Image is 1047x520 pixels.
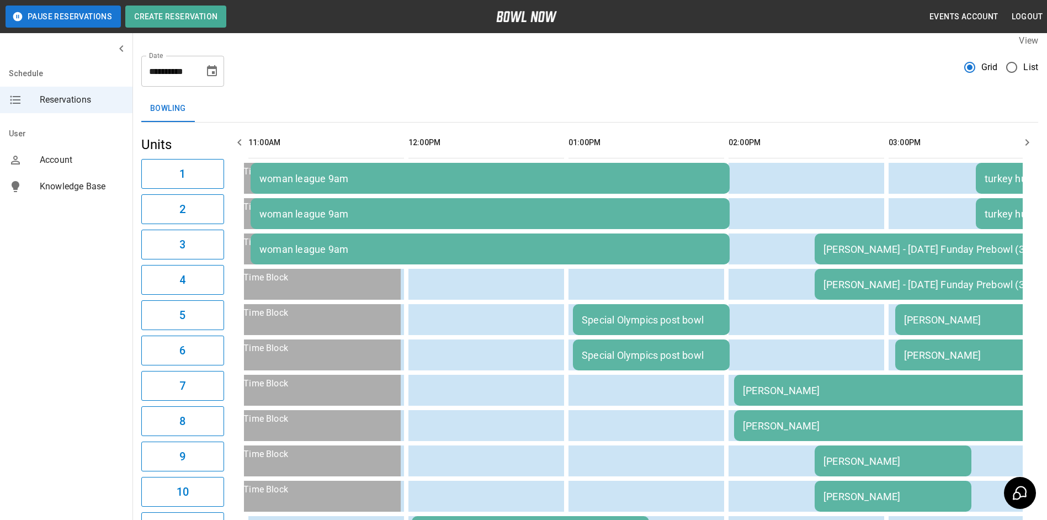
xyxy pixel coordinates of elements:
th: 12:00PM [408,127,564,158]
button: Events Account [925,7,1003,27]
img: logo [496,11,557,22]
div: woman league 9am [259,173,721,184]
h6: 6 [179,342,185,359]
span: Grid [981,61,998,74]
button: 2 [141,194,224,224]
div: [PERSON_NAME] - [DATE] Funday Prebowl (3) [823,243,1043,255]
div: Special Olympics post bowl [582,349,721,361]
button: 6 [141,336,224,365]
th: 11:00AM [248,127,404,158]
div: woman league 9am [259,243,721,255]
h6: 8 [179,412,185,430]
button: 8 [141,406,224,436]
h6: 4 [179,271,185,289]
h6: 10 [177,483,189,501]
div: [PERSON_NAME] [823,455,963,467]
button: 7 [141,371,224,401]
h6: 7 [179,377,185,395]
span: Account [40,153,124,167]
button: 4 [141,265,224,295]
h6: 1 [179,165,185,183]
button: 5 [141,300,224,330]
h6: 9 [179,448,185,465]
span: List [1023,61,1038,74]
h6: 5 [179,306,185,324]
div: woman league 9am [259,208,721,220]
div: [PERSON_NAME] [743,420,1043,432]
div: [PERSON_NAME] [743,385,1043,396]
button: 9 [141,442,224,471]
label: View [1019,35,1038,46]
div: inventory tabs [141,95,1038,122]
h5: Units [141,136,224,153]
div: Special Olympics post bowl [582,314,721,326]
span: Reservations [40,93,124,107]
h6: 3 [179,236,185,253]
button: Create Reservation [125,6,226,28]
button: 3 [141,230,224,259]
button: Choose date, selected date is Sep 26, 2025 [201,60,223,82]
button: Logout [1007,7,1047,27]
h6: 2 [179,200,185,218]
div: [PERSON_NAME] - [DATE] Funday Prebowl (3) [823,279,1043,290]
button: Pause Reservations [6,6,121,28]
button: Bowling [141,95,195,122]
span: Knowledge Base [40,180,124,193]
button: 1 [141,159,224,189]
button: 10 [141,477,224,507]
div: [PERSON_NAME] [823,491,963,502]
